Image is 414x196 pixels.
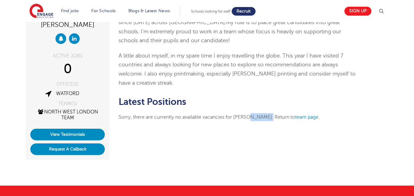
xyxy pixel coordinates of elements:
div: TEAM(S) [30,101,105,106]
p: Sorry, there are currently no available vacancies for [PERSON_NAME]. Return to . [119,113,357,121]
a: For Schools [91,9,116,13]
span: Schools looking for staff [191,9,230,13]
a: team page [295,114,318,120]
a: View Testimonials [30,129,105,140]
a: Sign up [344,7,371,16]
div: [PERSON_NAME] [30,18,105,30]
a: Blogs & Latest News [128,9,170,13]
button: Request A Callback [30,143,105,155]
a: Recruit [232,7,256,16]
div: OFFICE(S) [30,82,105,87]
a: North West London Team [37,109,98,120]
div: 0 [30,61,105,77]
a: Watford [56,91,79,96]
img: Engage Education [29,4,53,19]
div: ACTIVE JOBS [30,54,105,58]
span: Recruit [237,9,251,13]
p: A little about myself, in my spare time I enjoy travelling the globe. This year I have visited 7 ... [119,51,357,87]
a: Find jobs [61,9,79,13]
h2: Latest Positions [119,97,357,107]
